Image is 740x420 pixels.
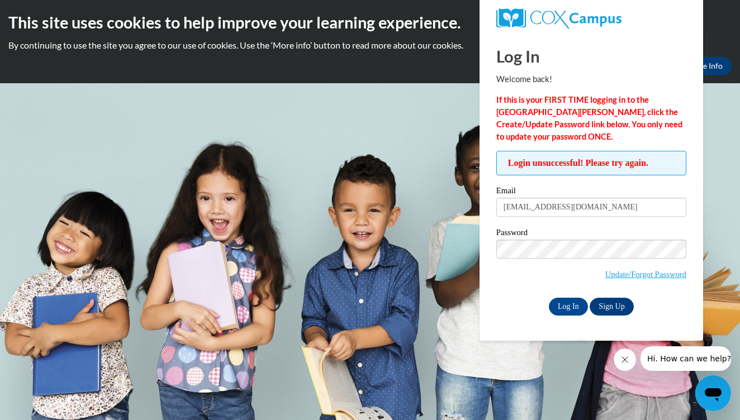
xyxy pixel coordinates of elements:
[496,45,686,68] h1: Log In
[496,8,686,28] a: COX Campus
[8,39,732,51] p: By continuing to use the site you agree to our use of cookies. Use the ‘More info’ button to read...
[496,95,682,141] strong: If this is your FIRST TIME logging in to the [GEOGRAPHIC_DATA][PERSON_NAME], click the Create/Upd...
[590,298,633,316] a: Sign Up
[614,349,636,371] iframe: Close message
[496,228,686,240] label: Password
[496,187,686,198] label: Email
[641,346,731,371] iframe: Message from company
[496,73,686,85] p: Welcome back!
[695,375,731,411] iframe: Button to launch messaging window
[679,57,732,75] a: More Info
[496,151,686,175] span: Login unsuccessful! Please try again.
[549,298,588,316] input: Log In
[496,8,622,28] img: COX Campus
[605,270,686,279] a: Update/Forgot Password
[8,11,732,34] h2: This site uses cookies to help improve your learning experience.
